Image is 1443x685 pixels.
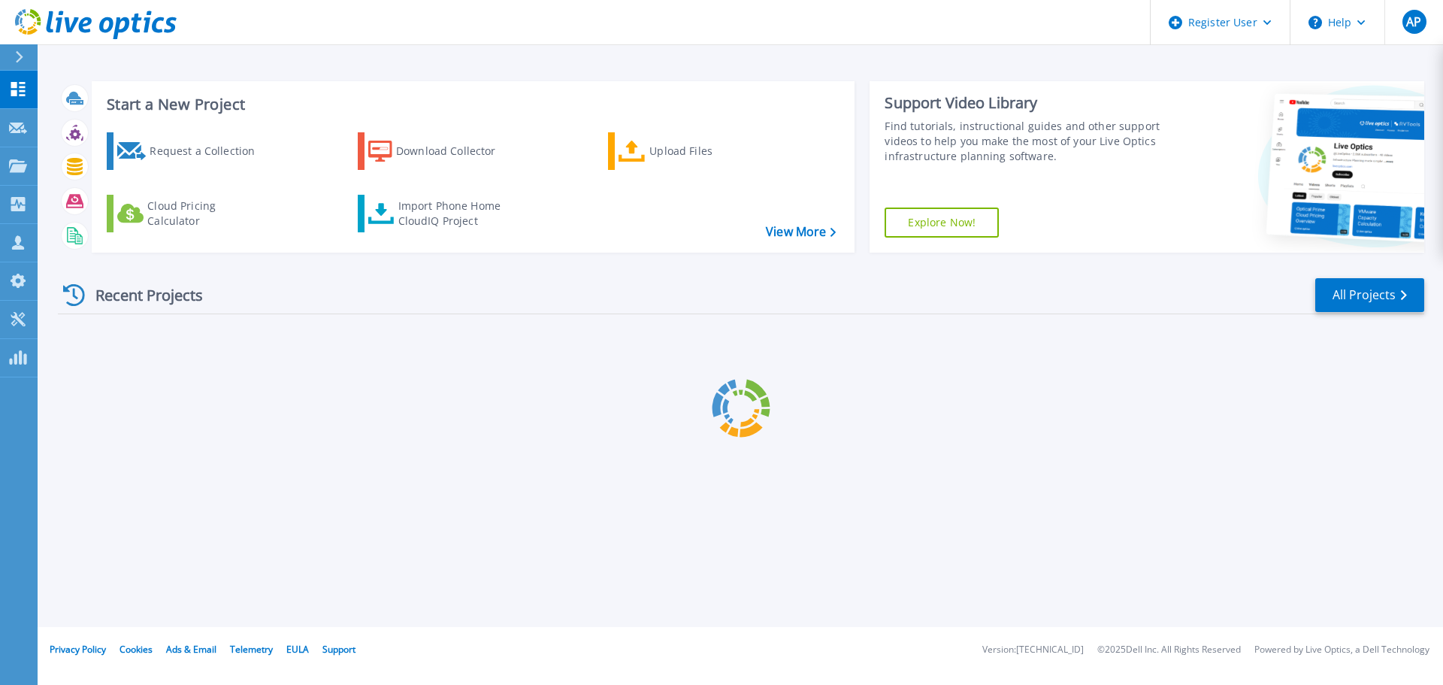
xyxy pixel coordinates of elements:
a: View More [766,225,836,239]
div: Cloud Pricing Calculator [147,199,268,229]
li: Version: [TECHNICAL_ID] [982,645,1084,655]
li: Powered by Live Optics, a Dell Technology [1254,645,1429,655]
a: Ads & Email [166,643,216,656]
a: Privacy Policy [50,643,106,656]
a: Telemetry [230,643,273,656]
a: Cloud Pricing Calculator [107,195,274,232]
a: Explore Now! [885,208,999,238]
div: Support Video Library [885,93,1167,113]
div: Import Phone Home CloudIQ Project [398,199,516,229]
h3: Start a New Project [107,96,836,113]
div: Find tutorials, instructional guides and other support videos to help you make the most of your L... [885,119,1167,164]
a: Upload Files [608,132,776,170]
a: All Projects [1315,278,1424,312]
div: Download Collector [396,136,516,166]
a: Cookies [119,643,153,656]
a: EULA [286,643,309,656]
span: AP [1406,16,1421,28]
li: © 2025 Dell Inc. All Rights Reserved [1097,645,1241,655]
div: Request a Collection [150,136,270,166]
a: Support [322,643,355,656]
a: Request a Collection [107,132,274,170]
a: Download Collector [358,132,525,170]
div: Upload Files [649,136,770,166]
div: Recent Projects [58,277,223,314]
